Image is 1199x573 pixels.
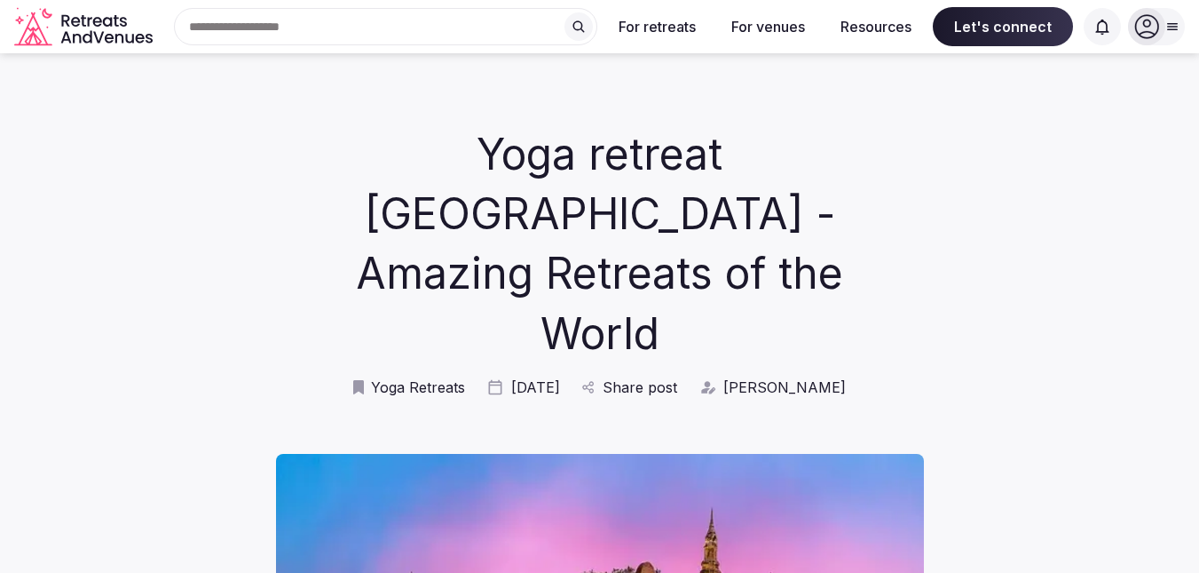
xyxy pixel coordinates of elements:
span: [PERSON_NAME] [723,378,846,397]
button: Resources [826,7,926,46]
a: Visit the homepage [14,7,156,47]
a: Yoga Retreats [353,378,465,397]
button: For venues [717,7,819,46]
span: Yoga Retreats [371,378,465,397]
button: For retreats [604,7,710,46]
span: Let's connect [933,7,1073,46]
a: [PERSON_NAME] [698,378,846,397]
svg: Retreats and Venues company logo [14,7,156,47]
h1: Yoga retreat [GEOGRAPHIC_DATA] - Amazing Retreats of the World [316,124,883,363]
span: Share post [603,378,677,397]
